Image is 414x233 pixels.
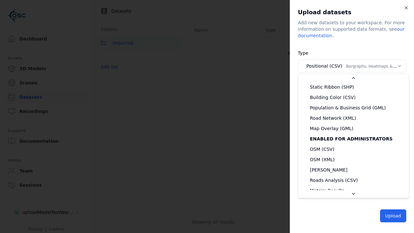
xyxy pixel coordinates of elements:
span: Road Network (XML) [310,115,356,121]
span: Population & Business Grid (GML) [310,105,386,111]
span: Static Ribbon (SHP) [310,84,354,90]
span: [PERSON_NAME] [310,167,347,173]
span: Matsim Results [310,187,344,194]
div: Enabled for administrators [300,134,408,144]
span: Map Overlay (GML) [310,125,354,132]
span: Building Color (CSV) [310,94,355,101]
span: Roads Analysis (CSV) [310,177,358,183]
span: OSM (XML) [310,156,335,163]
span: OSM (CSV) [310,146,334,152]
